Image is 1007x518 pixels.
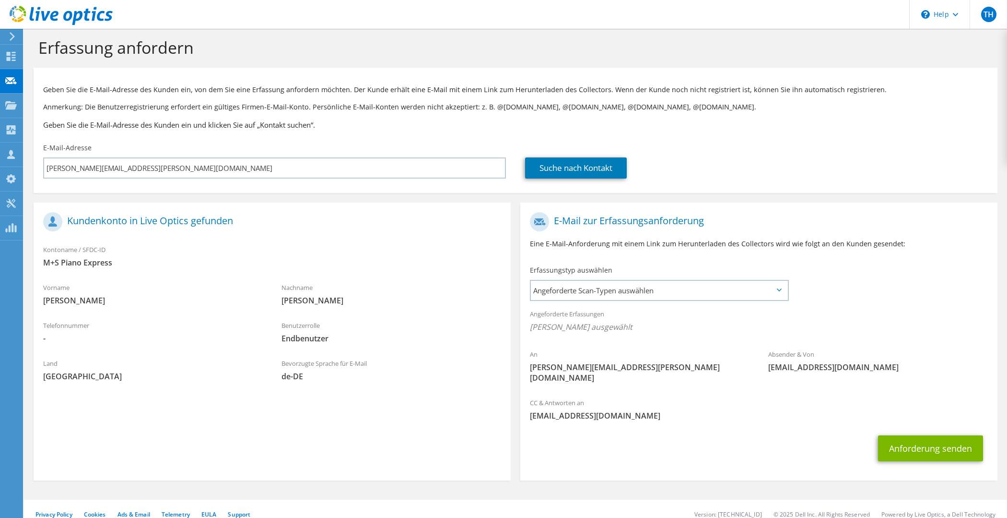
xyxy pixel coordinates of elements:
[981,7,996,22] span: TH
[43,212,496,231] h1: Kundenkonto in Live Optics gefunden
[531,281,787,300] span: Angeforderte Scan-Typen auswählen
[530,265,612,275] label: Erfassungstyp auswählen
[43,295,262,306] span: [PERSON_NAME]
[530,362,749,383] span: [PERSON_NAME][EMAIL_ADDRESS][PERSON_NAME][DOMAIN_NAME]
[520,344,759,388] div: An
[878,435,983,461] button: Anforderung senden
[43,257,501,268] span: M+S Piano Express
[43,84,988,95] p: Geben Sie die E-Mail-Adresse des Kunden ein, von dem Sie eine Erfassung anfordern möchten. Der Ku...
[520,393,997,426] div: CC & Antworten an
[43,371,262,382] span: [GEOGRAPHIC_DATA]
[759,344,997,377] div: Absender & Von
[34,240,511,273] div: Kontoname / SFDC-ID
[43,143,92,153] label: E-Mail-Adresse
[43,333,262,344] span: -
[43,102,988,112] p: Anmerkung: Die Benutzerregistrierung erfordert ein gültiges Firmen-E-Mail-Konto. Persönliche E-Ma...
[530,322,988,332] span: [PERSON_NAME] ausgewählt
[38,37,988,58] h1: Erfassung anfordern
[272,315,510,349] div: Benutzerrolle
[281,295,501,306] span: [PERSON_NAME]
[530,410,988,421] span: [EMAIL_ADDRESS][DOMAIN_NAME]
[34,353,272,386] div: Land
[530,212,983,231] h1: E-Mail zur Erfassungsanforderung
[272,277,510,311] div: Nachname
[281,371,501,382] span: de-DE
[768,362,987,373] span: [EMAIL_ADDRESS][DOMAIN_NAME]
[921,10,930,19] svg: \n
[34,277,272,311] div: Vorname
[34,315,272,349] div: Telefonnummer
[43,120,988,130] h3: Geben Sie die E-Mail-Adresse des Kunden ein und klicken Sie auf „Kontakt suchen“.
[530,239,988,249] p: Eine E-Mail-Anforderung mit einem Link zum Herunterladen des Collectors wird wie folgt an den Kun...
[520,304,997,339] div: Angeforderte Erfassungen
[272,353,510,386] div: Bevorzugte Sprache für E-Mail
[525,157,627,179] a: Suche nach Kontakt
[281,333,501,344] span: Endbenutzer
